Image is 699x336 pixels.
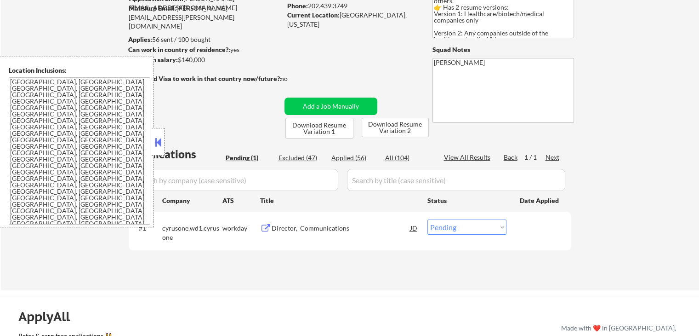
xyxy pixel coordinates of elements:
div: [PERSON_NAME][EMAIL_ADDRESS][PERSON_NAME][DOMAIN_NAME] [129,4,281,31]
strong: Applies: [128,35,152,43]
strong: Phone: [287,2,308,10]
div: View All Results [444,153,493,162]
div: no [280,74,307,83]
div: Company [162,196,222,205]
div: Applications [131,149,222,160]
strong: Minimum salary: [128,56,178,64]
div: cyrusone.wd1.cyrusone [162,224,222,242]
div: Back [504,153,518,162]
div: All (104) [385,153,431,162]
div: Director, Communications [272,224,410,233]
div: Status [427,192,506,209]
div: JD [409,220,419,236]
div: Excluded (47) [278,153,324,162]
strong: Can work in country of residence?: [128,46,230,53]
button: Download Resume Variation 1 [285,118,353,139]
strong: Will need Visa to work in that country now/future?: [129,75,282,82]
div: 56 sent / 100 bought [128,35,281,44]
div: Location Inclusions: [9,66,150,75]
div: yes [128,45,278,54]
strong: Current Location: [287,11,340,19]
div: Pending (1) [226,153,272,162]
strong: Mailslurp Email: [129,4,176,12]
div: workday [222,224,260,233]
div: Applied (56) [331,153,377,162]
div: Title [260,196,419,205]
input: Search by company (case sensitive) [131,169,338,191]
input: Search by title (case sensitive) [347,169,565,191]
div: Date Applied [520,196,560,205]
div: 1 / 1 [524,153,546,162]
div: [GEOGRAPHIC_DATA], [US_STATE] [287,11,417,29]
div: ApplyAll [18,309,80,324]
div: Next [546,153,560,162]
button: Download Resume Variation 2 [362,118,429,137]
div: Squad Notes [432,45,574,54]
div: $140,000 [128,55,281,64]
button: Add a Job Manually [284,98,377,115]
div: 202.439.3749 [287,1,417,11]
div: #1 [139,224,155,233]
div: ATS [222,196,260,205]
